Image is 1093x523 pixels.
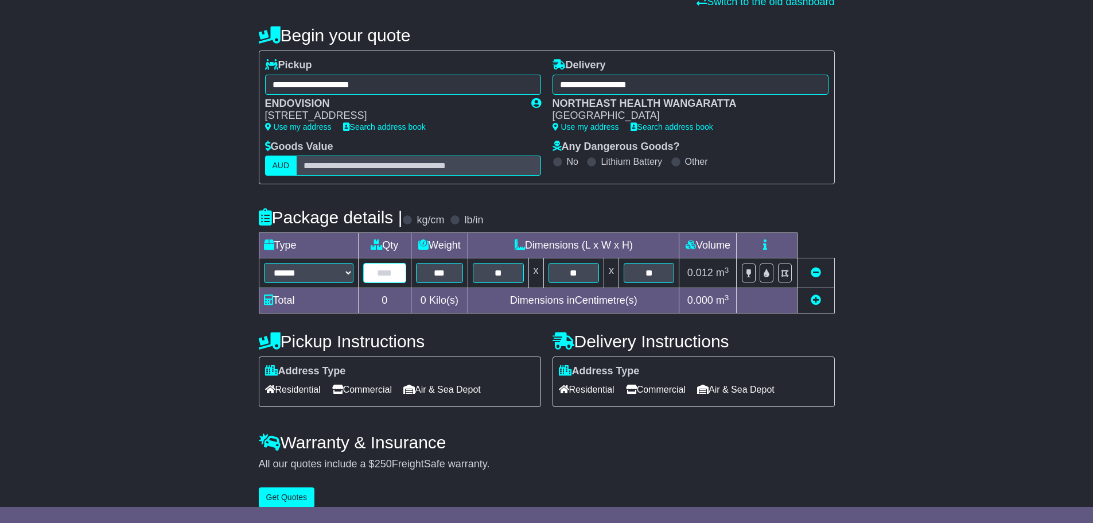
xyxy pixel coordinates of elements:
a: Use my address [553,122,619,131]
td: 0 [358,288,411,313]
label: No [567,156,578,167]
span: 0.012 [687,267,713,278]
div: NORTHEAST HEALTH WANGARATTA [553,98,817,110]
div: All our quotes include a $ FreightSafe warranty. [259,458,835,471]
label: Goods Value [265,141,333,153]
span: Residential [265,381,321,398]
label: Address Type [265,365,346,378]
a: Use my address [265,122,332,131]
td: Type [259,233,358,258]
td: Volume [679,233,737,258]
span: 0.000 [687,295,713,306]
a: Search address book [343,122,426,131]
label: Address Type [559,365,640,378]
td: x [604,258,619,288]
span: Residential [559,381,614,398]
a: Remove this item [811,267,821,278]
a: Add new item [811,295,821,306]
span: m [716,267,729,278]
div: [GEOGRAPHIC_DATA] [553,110,817,122]
span: m [716,295,729,306]
h4: Warranty & Insurance [259,433,835,452]
td: Dimensions (L x W x H) [468,233,679,258]
h4: Pickup Instructions [259,332,541,351]
td: Qty [358,233,411,258]
td: Total [259,288,358,313]
h4: Package details | [259,208,403,227]
td: x [528,258,543,288]
span: 0 [421,295,426,306]
label: Lithium Battery [601,156,662,167]
div: ENDOVISION [265,98,520,110]
label: Pickup [265,59,312,72]
span: Commercial [626,381,686,398]
td: Kilo(s) [411,288,468,313]
label: Other [685,156,708,167]
td: Dimensions in Centimetre(s) [468,288,679,313]
button: Get Quotes [259,487,315,507]
sup: 3 [725,293,729,302]
label: Delivery [553,59,606,72]
span: 250 [375,458,392,470]
sup: 3 [725,266,729,274]
span: Air & Sea Depot [697,381,775,398]
div: [STREET_ADDRESS] [265,110,520,122]
h4: Begin your quote [259,26,835,45]
label: kg/cm [417,214,444,227]
a: Search address book [631,122,713,131]
span: Air & Sea Depot [403,381,481,398]
label: AUD [265,156,297,176]
span: Commercial [332,381,392,398]
h4: Delivery Instructions [553,332,835,351]
td: Weight [411,233,468,258]
label: lb/in [464,214,483,227]
label: Any Dangerous Goods? [553,141,680,153]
